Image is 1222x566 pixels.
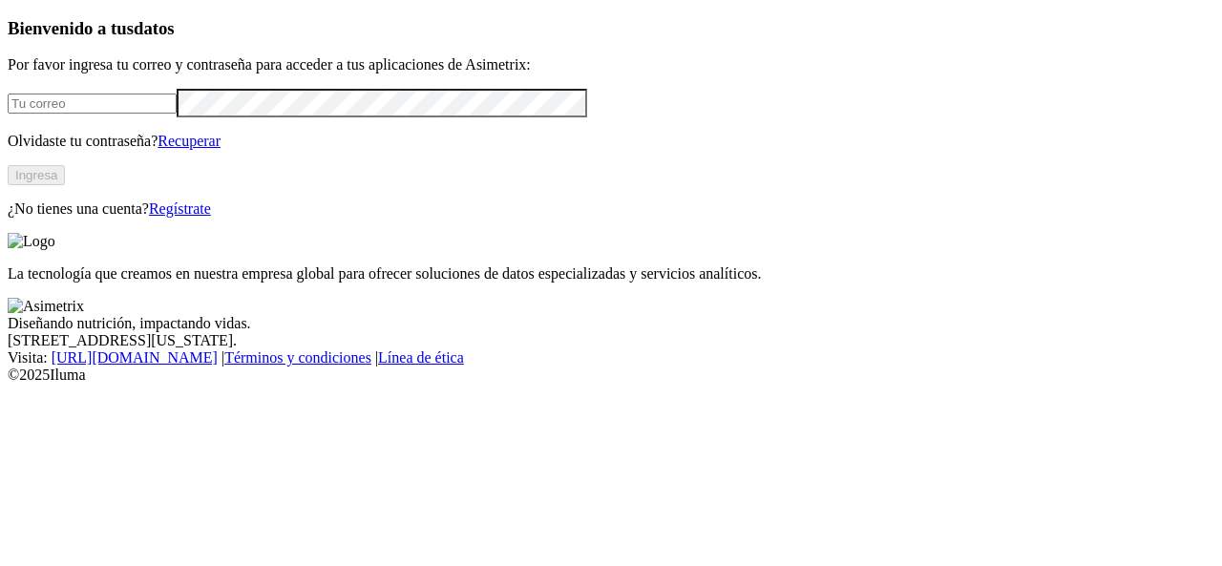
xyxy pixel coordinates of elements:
[224,349,371,366] a: Términos y condiciones
[8,200,1214,218] p: ¿No tienes una cuenta?
[8,18,1214,39] h3: Bienvenido a tus
[8,298,84,315] img: Asimetrix
[8,349,1214,367] div: Visita : | |
[8,94,177,114] input: Tu correo
[8,165,65,185] button: Ingresa
[378,349,464,366] a: Línea de ética
[8,133,1214,150] p: Olvidaste tu contraseña?
[158,133,221,149] a: Recuperar
[8,332,1214,349] div: [STREET_ADDRESS][US_STATE].
[134,18,175,38] span: datos
[149,200,211,217] a: Regístrate
[8,315,1214,332] div: Diseñando nutrición, impactando vidas.
[8,56,1214,73] p: Por favor ingresa tu correo y contraseña para acceder a tus aplicaciones de Asimetrix:
[52,349,218,366] a: [URL][DOMAIN_NAME]
[8,233,55,250] img: Logo
[8,367,1214,384] div: © 2025 Iluma
[8,265,1214,283] p: La tecnología que creamos en nuestra empresa global para ofrecer soluciones de datos especializad...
